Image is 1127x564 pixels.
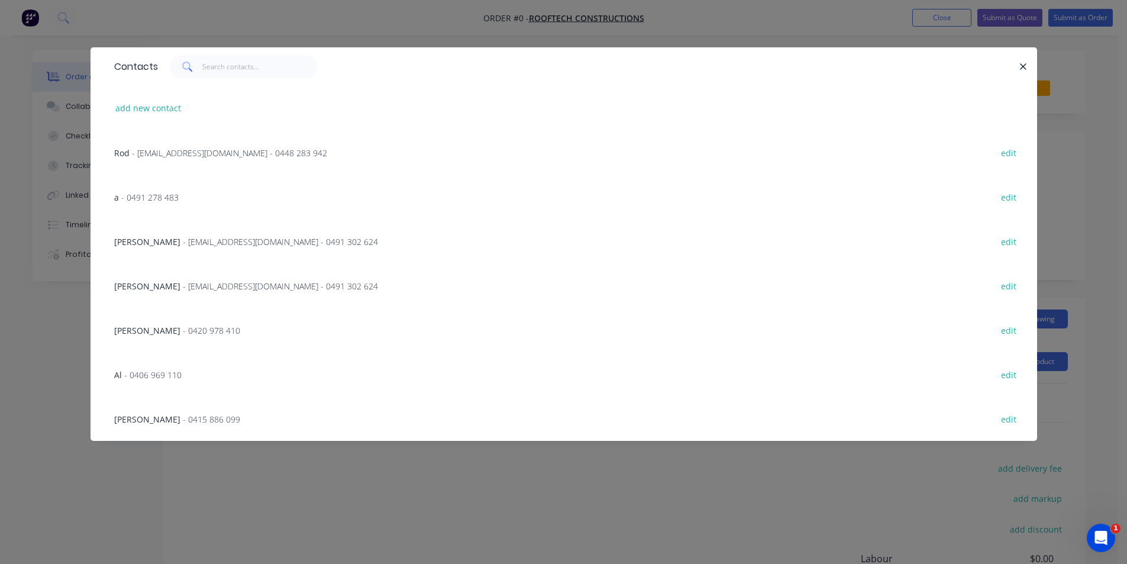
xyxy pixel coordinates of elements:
span: [PERSON_NAME] [114,414,180,425]
span: Rod [114,147,130,159]
span: - 0415 886 099 [183,414,240,425]
span: a [114,192,119,203]
span: [PERSON_NAME] [114,325,180,336]
iframe: Intercom live chat [1087,524,1115,552]
button: edit [995,189,1023,205]
span: - 0420 978 410 [183,325,240,336]
button: edit [995,411,1023,427]
button: edit [995,278,1023,294]
button: edit [995,366,1023,382]
span: - [EMAIL_ADDRESS][DOMAIN_NAME] - 0448 283 942 [132,147,327,159]
span: [PERSON_NAME] [114,236,180,247]
button: edit [995,322,1023,338]
button: edit [995,144,1023,160]
div: Contacts [108,48,158,86]
span: - 0491 278 483 [121,192,179,203]
span: [PERSON_NAME] [114,281,180,292]
span: - 0406 969 110 [124,369,182,381]
button: add new contact [109,100,188,116]
span: 1 [1111,524,1120,533]
input: Search contacts... [202,55,318,79]
span: - [EMAIL_ADDRESS][DOMAIN_NAME] - 0491 302 624 [183,236,378,247]
button: edit [995,233,1023,249]
span: - [EMAIL_ADDRESS][DOMAIN_NAME] - 0491 302 624 [183,281,378,292]
span: Al [114,369,122,381]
